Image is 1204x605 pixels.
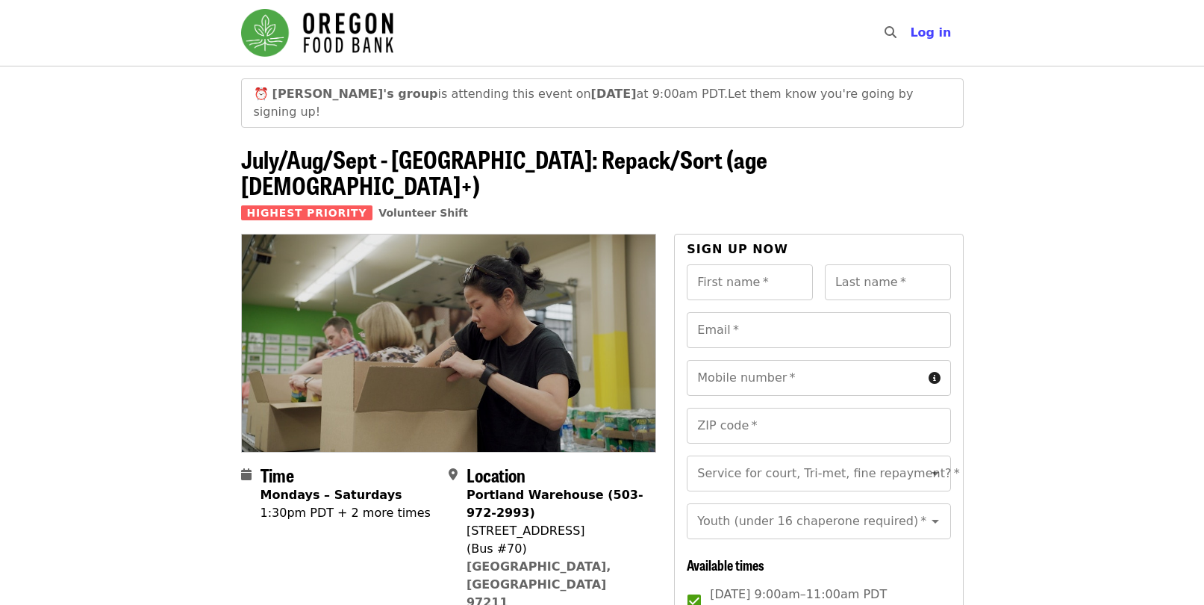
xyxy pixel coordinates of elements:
[687,360,922,396] input: Mobile number
[378,207,468,219] a: Volunteer Shift
[687,408,950,444] input: ZIP code
[687,555,764,574] span: Available times
[687,312,950,348] input: Email
[929,371,941,385] i: circle-info icon
[261,462,294,488] span: Time
[241,9,393,57] img: Oregon Food Bank - Home
[449,468,458,482] i: map-marker-alt icon
[925,463,946,484] button: Open
[467,522,644,540] div: [STREET_ADDRESS]
[591,87,637,101] strong: [DATE]
[272,87,728,101] span: is attending this event on at 9:00am PDT.
[905,15,917,51] input: Search
[687,242,788,256] span: Sign up now
[261,488,402,502] strong: Mondays – Saturdays
[687,264,813,300] input: First name
[467,462,525,488] span: Location
[272,87,438,101] strong: [PERSON_NAME]'s group
[885,25,896,40] i: search icon
[910,25,951,40] span: Log in
[467,540,644,558] div: (Bus #70)
[825,264,951,300] input: Last name
[261,504,431,522] div: 1:30pm PDT + 2 more times
[241,468,252,482] i: calendar icon
[241,141,767,202] span: July/Aug/Sept - [GEOGRAPHIC_DATA]: Repack/Sort (age [DEMOGRAPHIC_DATA]+)
[254,87,269,101] span: clock emoji
[925,511,946,532] button: Open
[467,488,643,520] strong: Portland Warehouse (503-972-2993)
[241,205,373,220] span: Highest Priority
[242,235,656,451] img: July/Aug/Sept - Portland: Repack/Sort (age 8+) organized by Oregon Food Bank
[898,18,963,48] button: Log in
